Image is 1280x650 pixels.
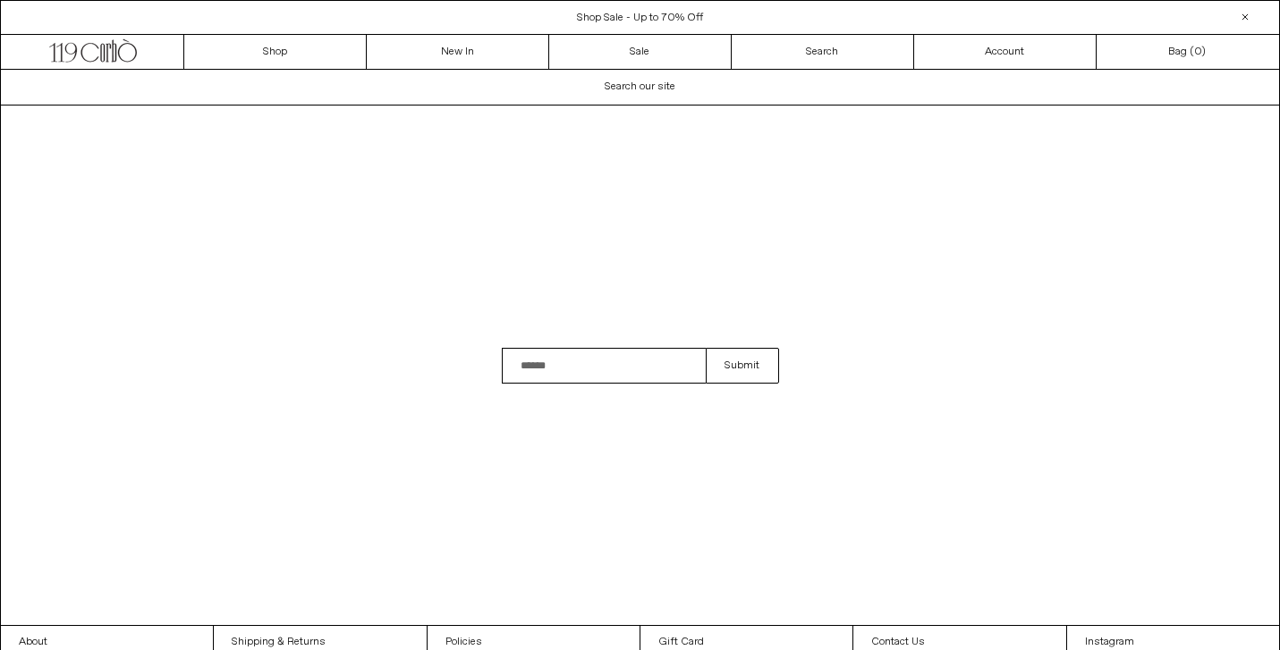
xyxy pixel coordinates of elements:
span: ) [1194,44,1206,60]
a: Shop Sale - Up to 70% Off [577,11,703,25]
a: Account [914,35,1097,69]
span: Search our site [605,80,675,94]
a: Shop [184,35,367,69]
span: 0 [1194,45,1201,59]
a: Search [732,35,914,69]
a: Sale [549,35,732,69]
input: Search [502,348,707,384]
a: New In [367,35,549,69]
button: Submit [706,348,778,384]
a: Bag () [1097,35,1279,69]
